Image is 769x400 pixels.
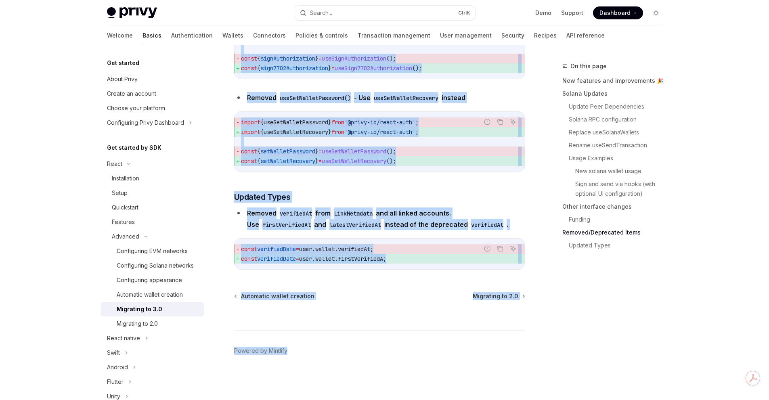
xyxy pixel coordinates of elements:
[107,377,124,387] div: Flutter
[241,245,257,253] span: const
[569,113,669,126] a: Solana RPC configuration
[318,148,322,155] span: =
[508,243,518,254] button: Ask AI
[101,101,204,115] a: Choose your platform
[101,186,204,200] a: Setup
[412,65,422,72] span: ();
[117,290,183,299] div: Automatic wallet creation
[331,65,335,72] span: =
[101,316,204,331] a: Migrating to 2.0
[566,26,605,45] a: API reference
[260,148,315,155] span: setWalletPassword
[562,226,669,239] a: Removed/Deprecated Items
[318,55,322,62] span: =
[264,128,328,136] span: useSetWalletRecovery
[247,94,465,102] strong: Removed - Use instead
[260,55,315,62] span: signAuthorization
[235,292,314,300] a: Automatic wallet creation
[415,128,419,136] span: ;
[561,9,583,17] a: Support
[241,157,257,165] span: const
[257,65,260,72] span: {
[299,245,312,253] span: user
[253,26,286,45] a: Connectors
[328,128,331,136] span: }
[257,157,260,165] span: {
[535,9,551,17] a: Demo
[569,126,669,139] a: Replace useSolanaWallets
[101,200,204,215] a: Quickstart
[328,65,331,72] span: }
[371,94,442,103] code: useSetWalletRecovery
[257,55,260,62] span: {
[234,191,291,203] span: Updated Types
[234,347,287,355] a: Powered by Mintlify
[440,26,492,45] a: User management
[107,143,161,153] h5: Get started by SDK
[326,220,384,229] code: latestVerifiedAt
[335,245,338,253] span: .
[322,148,386,155] span: useSetWalletPassword
[344,128,415,136] span: '@privy-io/react-auth'
[112,188,128,198] div: Setup
[310,8,332,18] div: Search...
[101,244,204,258] a: Configuring EVM networks
[315,255,335,262] span: wallet
[482,117,492,127] button: Report incorrect code
[331,209,376,218] code: LinkMetadata
[570,61,607,71] span: On this page
[495,243,505,254] button: Copy the contents from the code block
[569,152,669,165] a: Usage Examples
[468,220,507,229] code: verifiedAt
[260,128,264,136] span: {
[107,348,120,358] div: Swift
[107,333,140,343] div: React native
[495,117,505,127] button: Copy the contents from the code block
[386,157,396,165] span: ();
[501,26,524,45] a: Security
[295,26,348,45] a: Policies & controls
[569,213,669,226] a: Funding
[508,117,518,127] button: Ask AI
[107,26,133,45] a: Welcome
[569,100,669,113] a: Update Peer Dependencies
[107,74,138,84] div: About Privy
[112,232,139,241] div: Advanced
[101,273,204,287] a: Configuring appearance
[458,10,470,16] span: Ctrl K
[241,119,260,126] span: import
[117,261,194,270] div: Configuring Solana networks
[415,119,419,126] span: ;
[562,200,669,213] a: Other interface changes
[315,148,318,155] span: }
[294,6,475,20] button: Search...CtrlK
[650,6,662,19] button: Toggle dark mode
[312,245,315,253] span: .
[107,159,122,169] div: React
[299,255,312,262] span: user
[344,119,415,126] span: '@privy-io/react-auth'
[335,255,338,262] span: .
[569,139,669,152] a: Rename useSendTransaction
[101,287,204,302] a: Automatic wallet creation
[112,203,138,212] div: Quickstart
[315,157,318,165] span: }
[331,119,344,126] span: from
[575,165,669,178] a: New solana wallet usage
[107,103,165,113] div: Choose your platform
[241,128,260,136] span: import
[338,245,370,253] span: verifiedAt
[247,209,508,228] strong: Removed from and all linked accounts. Use and instead of the deprecated .
[101,215,204,229] a: Features
[241,255,257,262] span: const
[386,55,396,62] span: ();
[383,255,386,262] span: ;
[257,245,296,253] span: verifiedDate
[117,246,188,256] div: Configuring EVM networks
[534,26,557,45] a: Recipes
[482,243,492,254] button: Report incorrect code
[142,26,161,45] a: Basics
[171,26,213,45] a: Authentication
[117,319,158,329] div: Migrating to 2.0
[107,89,156,98] div: Create an account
